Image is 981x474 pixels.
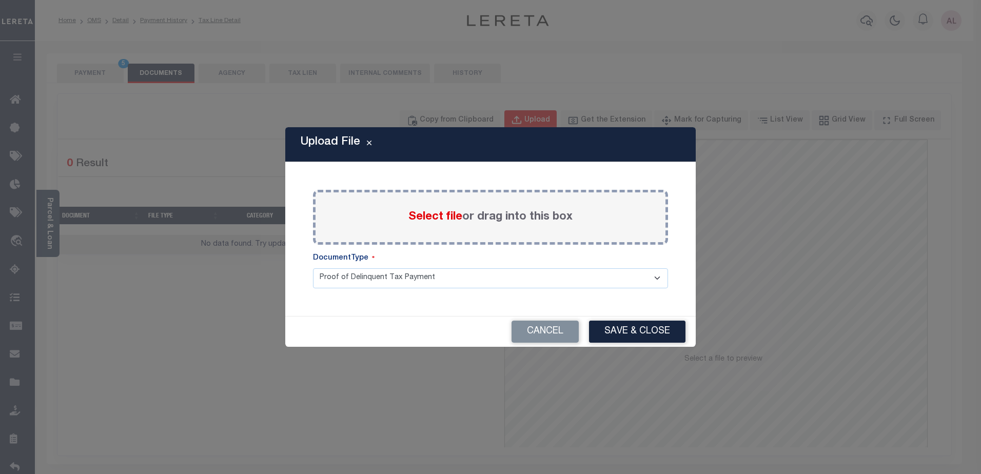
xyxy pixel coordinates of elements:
button: Cancel [512,321,579,343]
button: Save & Close [589,321,685,343]
h5: Upload File [301,135,360,149]
span: Select file [408,211,462,223]
label: DocumentType [313,253,375,264]
label: or drag into this box [408,209,573,226]
button: Close [360,139,378,151]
